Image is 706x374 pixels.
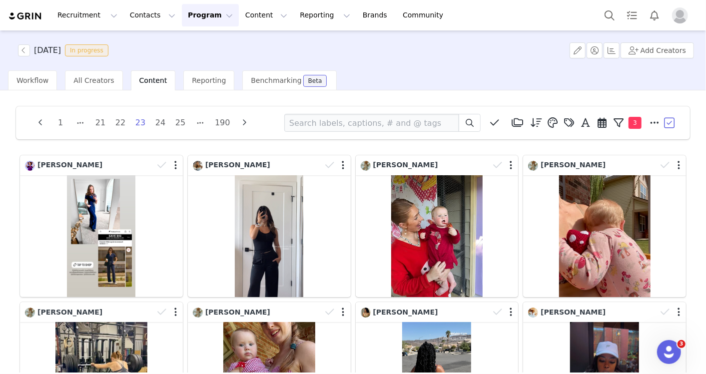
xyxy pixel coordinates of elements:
[16,76,48,84] span: Workflow
[528,308,538,318] img: fc08ba7b-86c2-4693-9d81-3f221102df69.jpg
[373,308,438,316] span: [PERSON_NAME]
[25,308,35,318] img: 55dbdf8f-d089-4682-aa3f-f425dda43dc1.jpg
[93,116,108,130] li: 21
[8,11,43,21] img: grin logo
[37,308,102,316] span: [PERSON_NAME]
[53,116,68,130] li: 1
[284,114,459,132] input: Search labels, captions, # and @ tags
[672,7,688,23] img: placeholder-profile.jpg
[541,161,606,169] span: [PERSON_NAME]
[611,115,647,130] button: 3
[357,4,396,26] a: Brands
[25,161,35,171] img: 777cc014-9f05-4658-be2f-e2f2dfd815d6.jpg
[528,161,538,171] img: 55dbdf8f-d089-4682-aa3f-f425dda43dc1.jpg
[193,308,203,318] img: 55dbdf8f-d089-4682-aa3f-f425dda43dc1.jpg
[657,340,681,364] iframe: Intercom live chat
[239,4,294,26] button: Content
[308,78,322,84] div: Beta
[678,340,686,348] span: 3
[153,116,168,130] li: 24
[205,308,270,316] span: [PERSON_NAME]
[213,116,232,130] li: 190
[18,44,112,56] span: [object Object]
[182,4,239,26] button: Program
[294,4,356,26] button: Reporting
[124,4,181,26] button: Contacts
[34,44,61,56] h3: [DATE]
[644,4,666,26] button: Notifications
[133,116,148,130] li: 23
[251,76,301,84] span: Benchmarking
[621,42,694,58] button: Add Creators
[192,76,226,84] span: Reporting
[541,308,606,316] span: [PERSON_NAME]
[361,161,371,171] img: 55dbdf8f-d089-4682-aa3f-f425dda43dc1.jpg
[629,117,642,129] span: 3
[51,4,123,26] button: Recruitment
[205,161,270,169] span: [PERSON_NAME]
[373,161,438,169] span: [PERSON_NAME]
[193,161,203,171] img: f031a8e9-bf3c-4711-a52a-e65f7fb8cbb3.jpg
[621,4,643,26] a: Tasks
[666,7,698,23] button: Profile
[397,4,454,26] a: Community
[139,76,167,84] span: Content
[361,308,371,318] img: c3d22bc3-318e-4ceb-93aa-706d0ed1fc92.jpg
[37,161,102,169] span: [PERSON_NAME]
[599,4,621,26] button: Search
[113,116,128,130] li: 22
[73,76,114,84] span: All Creators
[173,116,188,130] li: 25
[65,44,108,56] span: In progress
